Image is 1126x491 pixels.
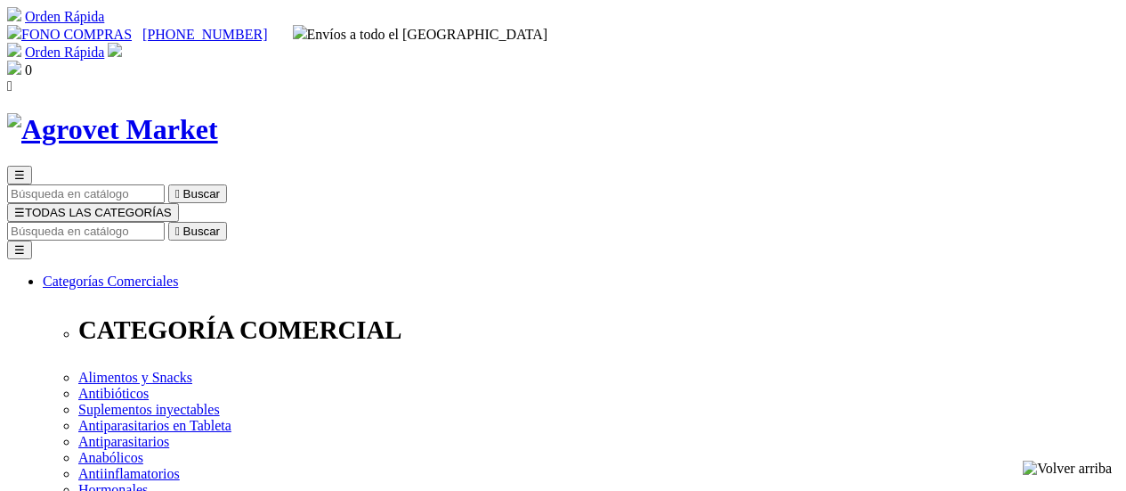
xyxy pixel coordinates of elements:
[175,187,180,200] i: 
[7,222,165,241] input: Buscar
[183,225,220,238] span: Buscar
[78,370,192,385] a: Alimentos y Snacks
[142,27,267,42] a: [PHONE_NUMBER]
[78,315,1119,345] p: CATEGORÍA COMERCIAL
[293,27,548,42] span: Envíos a todo el [GEOGRAPHIC_DATA]
[7,203,179,222] button: ☰TODAS LAS CATEGORÍAS
[175,225,180,238] i: 
[293,25,307,39] img: delivery-truck.svg
[108,43,122,57] img: user.svg
[183,187,220,200] span: Buscar
[25,62,32,78] span: 0
[7,61,21,75] img: shopping-bag.svg
[168,184,227,203] button:  Buscar
[14,168,25,182] span: ☰
[78,386,149,401] a: Antibióticos
[1023,461,1112,477] img: Volver arriba
[108,45,122,60] a: Acceda a su cuenta de cliente
[168,222,227,241] button:  Buscar
[7,7,21,21] img: shopping-cart.svg
[7,43,21,57] img: shopping-cart.svg
[78,418,231,433] a: Antiparasitarios en Tableta
[78,402,220,417] a: Suplementos inyectables
[78,466,180,481] a: Antiinflamatorios
[78,434,169,449] a: Antiparasitarios
[25,45,104,60] a: Orden Rápida
[25,9,104,24] a: Orden Rápida
[43,274,178,289] a: Categorías Comerciales
[7,184,165,203] input: Buscar
[7,27,132,42] a: FONO COMPRAS
[7,25,21,39] img: phone.svg
[78,450,143,465] a: Anabólicos
[7,113,218,146] img: Agrovet Market
[7,166,32,184] button: ☰
[14,206,25,219] span: ☰
[7,241,32,259] button: ☰
[7,78,12,94] i: 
